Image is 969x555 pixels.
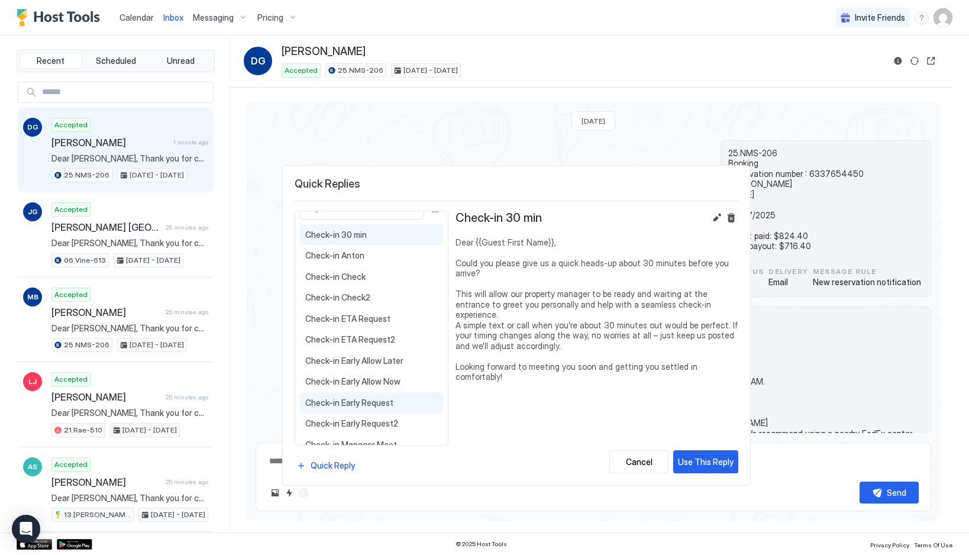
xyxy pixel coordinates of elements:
[305,398,438,408] span: Check-in Early Request
[305,356,438,366] span: Check-in Early Allow Later
[456,237,738,382] span: Dear {{Guest First Name}}, Could you please give us a quick heads-up about 30 minutes before you ...
[305,418,438,429] span: Check-in Early Request2
[305,250,438,261] span: Check-in Anton
[678,456,734,468] div: Use This Reply
[305,292,438,303] span: Check-in Check2
[305,376,438,387] span: Check-in Early Allow Now
[305,272,438,282] span: Check-in Check
[609,450,668,473] button: Cancel
[710,211,724,225] button: Edit
[626,456,653,468] div: Cancel
[305,440,438,450] span: Check-in Manager Meet
[305,334,438,345] span: Check-in ETA Request2
[305,314,438,324] span: Check-in ETA Request
[295,457,357,473] button: Quick Reply
[456,211,542,225] span: Check-in 30 min
[673,450,738,473] button: Use This Reply
[12,515,40,543] div: Open Intercom Messenger
[724,211,738,225] button: Delete
[311,459,355,472] div: Quick Reply
[295,178,738,191] span: Quick Replies
[305,230,438,240] span: Check-in 30 min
